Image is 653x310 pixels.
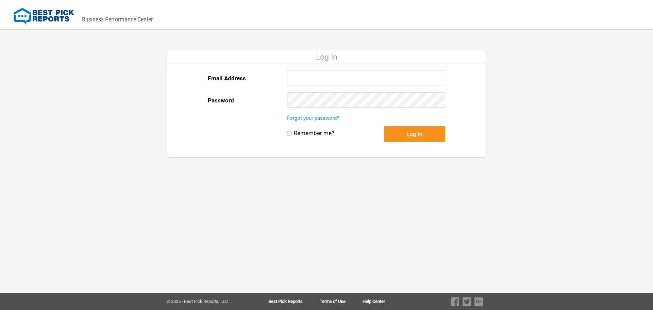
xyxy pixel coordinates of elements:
a: Best Pick Reports [268,299,320,304]
label: Remember me? [294,130,334,137]
a: Help Center [363,299,385,304]
a: Forgot your password? [287,115,339,121]
img: Best Pick Reports Logo [14,8,74,25]
label: Email Address [208,70,246,86]
div: Log In [167,50,486,64]
button: Log In [384,126,445,142]
a: Terms of Use [320,299,363,304]
div: © 2025 - Best Pick Reports, LLC [167,299,247,304]
label: Password [208,92,234,109]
